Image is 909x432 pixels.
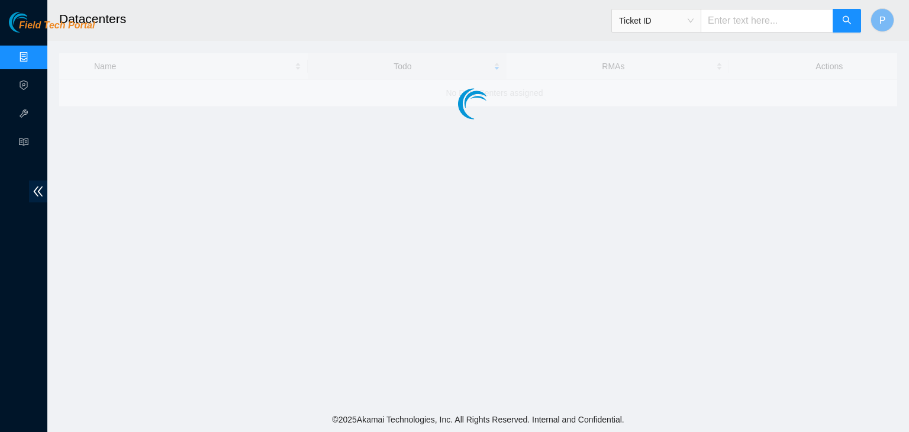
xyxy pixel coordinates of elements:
[19,20,95,31] span: Field Tech Portal
[879,13,886,28] span: P
[29,180,47,202] span: double-left
[19,132,28,156] span: read
[871,8,894,32] button: P
[701,9,833,33] input: Enter text here...
[9,21,95,37] a: Akamai TechnologiesField Tech Portal
[833,9,861,33] button: search
[9,12,60,33] img: Akamai Technologies
[619,12,694,30] span: Ticket ID
[47,407,909,432] footer: © 2025 Akamai Technologies, Inc. All Rights Reserved. Internal and Confidential.
[842,15,852,27] span: search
